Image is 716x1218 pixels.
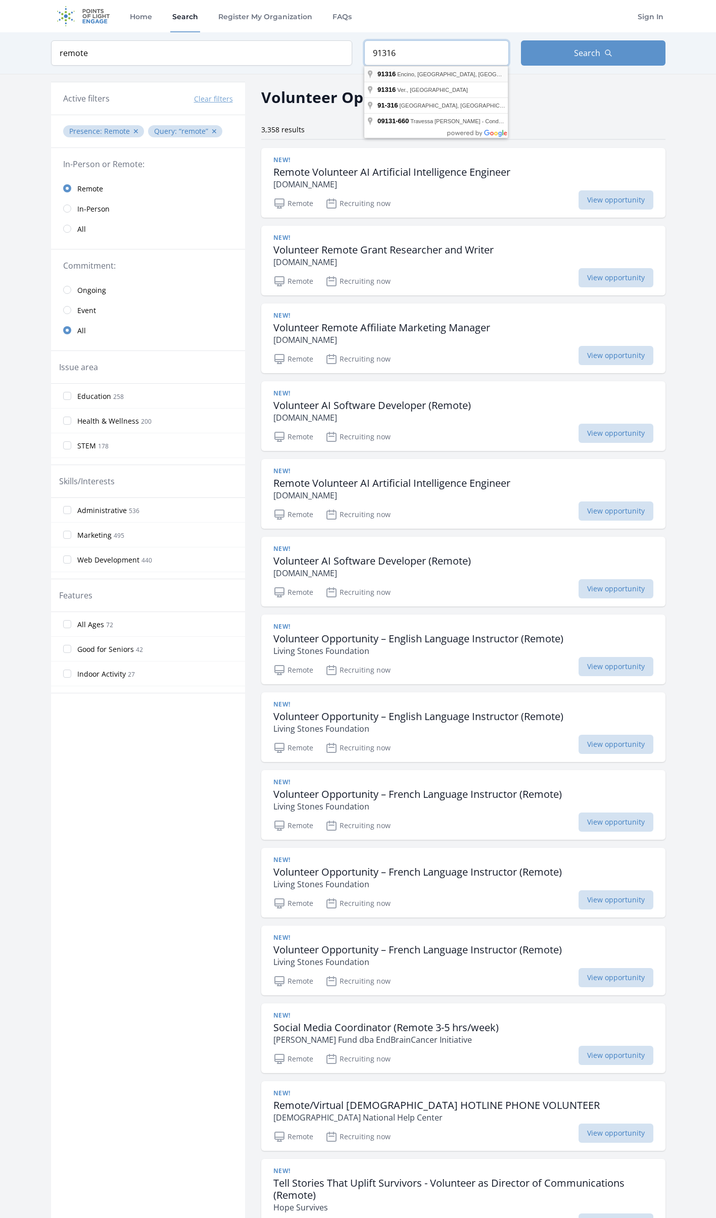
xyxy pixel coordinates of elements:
[273,353,313,365] p: Remote
[579,968,653,987] span: View opportunity
[521,40,665,66] button: Search
[128,670,135,679] span: 27
[273,623,291,631] span: New!
[261,848,665,918] a: New! Volunteer Opportunity – French Language Instructor (Remote) Living Stones Foundation Remote ...
[63,531,71,539] input: Marketing 495
[113,392,124,401] span: 258
[77,530,112,540] span: Marketing
[261,692,665,762] a: New! Volunteer Opportunity – English Language Instructor (Remote) Living Stones Foundation Remote...
[325,742,391,754] p: Recruiting now
[273,1011,291,1020] span: New!
[273,710,563,723] h3: Volunteer Opportunity – English Language Instructor (Remote)
[273,178,510,190] p: [DOMAIN_NAME]
[63,441,71,449] input: STEM 178
[325,275,391,287] p: Recruiting now
[273,412,471,424] p: [DOMAIN_NAME]
[579,890,653,909] span: View opportunity
[579,813,653,832] span: View opportunity
[77,441,96,451] span: STEM
[261,381,665,451] a: New! Volunteer AI Software Developer (Remote) [DOMAIN_NAME] Remote Recruiting now View opportunity
[377,117,409,125] span: 09131-660
[273,633,563,645] h3: Volunteer Opportunity – English Language Instructor (Remote)
[77,416,139,426] span: Health & Wellness
[77,505,127,516] span: Administrative
[63,417,71,425] input: Health & Wellness 200
[136,645,143,654] span: 42
[261,537,665,606] a: New! Volunteer AI Software Developer (Remote) [DOMAIN_NAME] Remote Recruiting now View opportunity
[273,1022,499,1034] h3: Social Media Coordinator (Remote 3-5 hrs/week)
[51,198,245,219] a: In-Person
[69,126,104,136] span: Presence :
[579,657,653,676] span: View opportunity
[141,417,152,426] span: 200
[273,467,291,475] span: New!
[273,389,291,397] span: New!
[325,897,391,909] p: Recruiting now
[273,312,291,320] span: New!
[273,1201,653,1213] p: Hope Survives
[273,956,562,968] p: Living Stones Foundation
[98,442,109,450] span: 178
[59,589,92,601] legend: Features
[59,361,98,373] legend: Issue area
[397,71,536,77] span: Encino, [GEOGRAPHIC_DATA], [GEOGRAPHIC_DATA]
[273,166,510,178] h3: Remote Volunteer AI Artificial Intelligence Engineer
[77,224,86,234] span: All
[63,158,233,170] legend: In-Person or Remote:
[273,778,291,786] span: New!
[51,280,245,300] a: Ongoing
[211,126,217,136] button: ✕
[273,856,291,864] span: New!
[273,1034,499,1046] p: [PERSON_NAME] Fund dba EndBrainCancer Initiative
[273,944,562,956] h3: Volunteer Opportunity – French Language Instructor (Remote)
[261,303,665,373] a: New! Volunteer Remote Affiliate Marketing Manager [DOMAIN_NAME] Remote Recruiting now View opport...
[273,477,510,489] h3: Remote Volunteer AI Artificial Intelligence Engineer
[579,735,653,754] span: View opportunity
[273,878,562,890] p: Living Stones Foundation
[579,424,653,443] span: View opportunity
[51,320,245,340] a: All
[77,326,86,336] span: All
[273,1053,313,1065] p: Remote
[129,506,139,515] span: 536
[325,1131,391,1143] p: Recruiting now
[579,268,653,287] span: View opportunity
[273,1167,291,1175] span: New!
[63,555,71,564] input: Web Development 440
[106,621,113,629] span: 72
[273,545,291,553] span: New!
[63,670,71,678] input: Indoor Activity 27
[114,531,124,540] span: 495
[273,700,291,708] span: New!
[325,975,391,987] p: Recruiting now
[273,723,563,735] p: Living Stones Foundation
[63,620,71,628] input: All Ages 72
[261,770,665,840] a: New! Volunteer Opportunity – French Language Instructor (Remote) Living Stones Foundation Remote ...
[325,820,391,832] p: Recruiting now
[261,459,665,529] a: New! Remote Volunteer AI Artificial Intelligence Engineer [DOMAIN_NAME] Remote Recruiting now Vie...
[273,975,313,987] p: Remote
[273,1089,291,1097] span: New!
[273,1111,600,1124] p: [DEMOGRAPHIC_DATA] National Help Center
[273,820,313,832] p: Remote
[273,934,291,942] span: New!
[51,300,245,320] a: Event
[325,197,391,210] p: Recruiting now
[63,92,110,105] h3: Active filters
[273,664,313,676] p: Remote
[273,275,313,287] p: Remote
[574,47,600,59] span: Search
[261,615,665,684] a: New! Volunteer Opportunity – English Language Instructor (Remote) Living Stones Foundation Remote...
[273,334,490,346] p: [DOMAIN_NAME]
[104,126,130,136] span: Remote
[273,1099,600,1111] h3: Remote/Virtual [DEMOGRAPHIC_DATA] HOTLINE PHONE VOLUNTEER
[63,260,233,272] legend: Commitment:
[51,178,245,198] a: Remote
[77,391,111,401] span: Education
[273,555,471,567] h3: Volunteer AI Software Developer (Remote)
[261,1003,665,1073] a: New! Social Media Coordinator (Remote 3-5 hrs/week) [PERSON_NAME] Fund dba EndBrainCancer Initiat...
[397,87,468,93] span: Ver., [GEOGRAPHIC_DATA]
[273,800,562,813] p: Living Stones Foundation
[273,322,490,334] h3: Volunteer Remote Affiliate Marketing Manager
[273,788,562,800] h3: Volunteer Opportunity – French Language Instructor (Remote)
